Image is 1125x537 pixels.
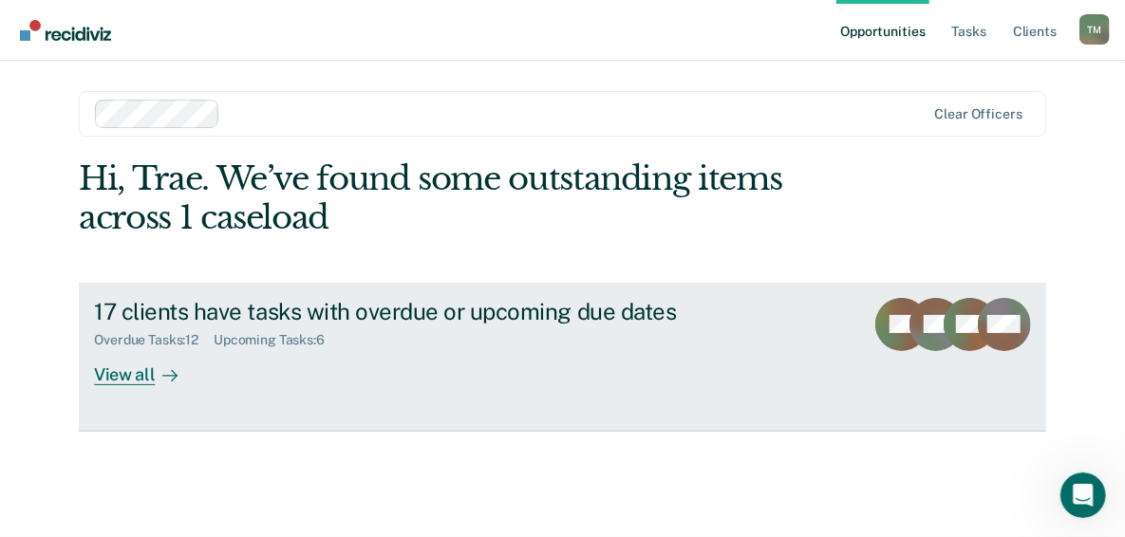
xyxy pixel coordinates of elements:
div: Clear officers [935,106,1022,122]
div: Upcoming Tasks : 6 [214,332,340,348]
div: 17 clients have tasks with overdue or upcoming due dates [94,298,760,325]
iframe: Intercom live chat [1060,472,1106,518]
button: Profile dropdown button [1079,14,1110,45]
div: T M [1079,14,1110,45]
div: View all [94,348,200,385]
div: Hi, Trae. We’ve found some outstanding items across 1 caseload [79,159,853,237]
a: 17 clients have tasks with overdue or upcoming due datesOverdue Tasks:12Upcoming Tasks:6View all [79,283,1046,432]
div: Overdue Tasks : 12 [94,332,214,348]
img: Recidiviz [20,20,111,41]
